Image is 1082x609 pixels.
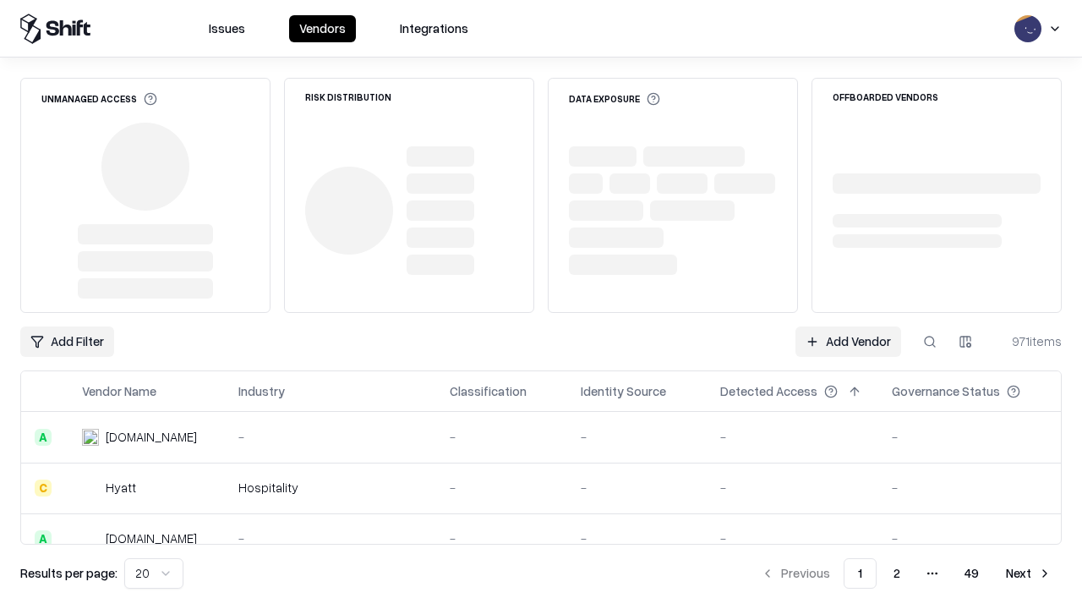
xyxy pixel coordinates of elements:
div: Governance Status [892,382,1000,400]
div: A [35,530,52,547]
button: 2 [880,558,914,589]
button: Next [996,558,1062,589]
img: Hyatt [82,480,99,497]
div: C [35,480,52,497]
img: intrado.com [82,429,99,446]
a: Add Vendor [795,326,901,357]
div: 971 items [994,332,1062,350]
div: - [581,428,693,446]
div: - [720,479,865,497]
button: Issues [199,15,255,42]
div: Industry [238,382,285,400]
div: Offboarded Vendors [833,92,938,101]
button: 49 [951,558,992,589]
button: Add Filter [20,326,114,357]
div: - [581,479,693,497]
p: Results per page: [20,564,117,582]
div: - [581,529,693,547]
div: - [238,428,423,446]
div: - [238,529,423,547]
div: - [720,428,865,446]
nav: pagination [751,558,1062,589]
div: Detected Access [720,382,817,400]
div: Hospitality [238,479,423,497]
div: [DOMAIN_NAME] [106,428,197,446]
button: Vendors [289,15,356,42]
div: - [892,428,1047,446]
div: - [450,529,554,547]
div: Data Exposure [569,92,660,106]
div: Unmanaged Access [41,92,157,106]
div: - [450,479,554,497]
div: Identity Source [581,382,666,400]
div: - [892,529,1047,547]
div: - [892,479,1047,497]
div: [DOMAIN_NAME] [106,529,197,547]
div: - [450,428,554,446]
img: primesec.co.il [82,530,99,547]
div: Vendor Name [82,382,156,400]
div: Classification [450,382,527,400]
div: Risk Distribution [305,92,391,101]
button: 1 [844,558,877,589]
div: A [35,429,52,446]
div: Hyatt [106,479,136,497]
button: Integrations [390,15,478,42]
div: - [720,529,865,547]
